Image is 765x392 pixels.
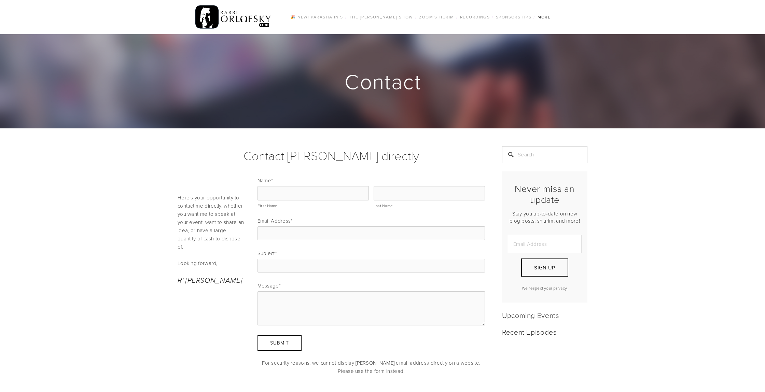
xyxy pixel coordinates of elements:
a: Sponsorships [494,13,533,22]
a: The [PERSON_NAME] Show [347,13,415,22]
em: R' [PERSON_NAME] [178,276,242,285]
label: Subject [258,250,485,257]
span: / [415,14,417,20]
a: 🎉 NEW! Parasha in 5 [288,13,345,22]
span: Last Name [374,203,393,209]
span: / [492,14,493,20]
a: Zoom Shiurim [417,13,456,22]
p: We respect your privacy. [508,285,582,291]
a: Recordings [458,13,492,22]
span: First Name [258,203,278,209]
p: For security reasons, we cannot display [PERSON_NAME] email address directly on a website. Please... [258,359,485,375]
span: / [345,14,347,20]
input: Email Address [508,235,582,253]
span: Sign Up [534,264,555,271]
h2: Never miss an update [508,183,582,205]
label: Message [258,282,485,289]
h1: Contact [178,70,588,92]
h2: Upcoming Events [502,311,587,319]
button: Sign Up [521,258,568,277]
input: First Name [258,186,369,200]
span: / [456,14,458,20]
h2: Recent Episodes [502,327,587,336]
input: Last Name [374,186,485,200]
p: Here's your opportunity to contact me directly, whether you want me to speak at your event, want ... [178,194,246,251]
legend: Name [258,177,273,184]
a: More [535,13,553,22]
p: Looking forward, [178,259,246,267]
h1: Contact [PERSON_NAME] directly [178,146,485,165]
input: Search [502,146,587,163]
label: Email Address [258,217,485,224]
input: Submit [258,335,302,351]
span: / [533,14,535,20]
p: Stay you up-to-date on new blog posts, shiurim, and more! [508,210,582,224]
img: RabbiOrlofsky.com [195,4,272,30]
